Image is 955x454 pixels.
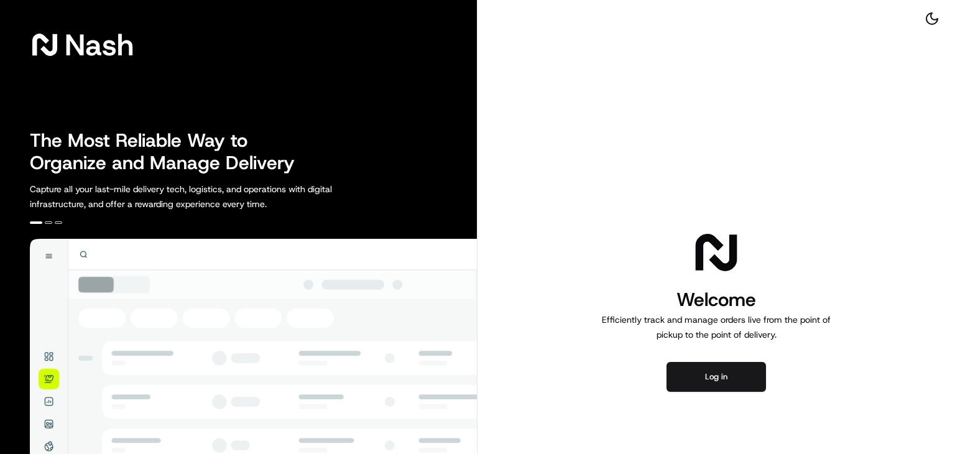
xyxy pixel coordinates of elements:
[30,129,308,174] h2: The Most Reliable Way to Organize and Manage Delivery
[597,287,836,312] h1: Welcome
[65,32,134,57] span: Nash
[30,182,388,211] p: Capture all your last-mile delivery tech, logistics, and operations with digital infrastructure, ...
[597,312,836,342] p: Efficiently track and manage orders live from the point of pickup to the point of delivery.
[667,362,766,392] button: Log in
